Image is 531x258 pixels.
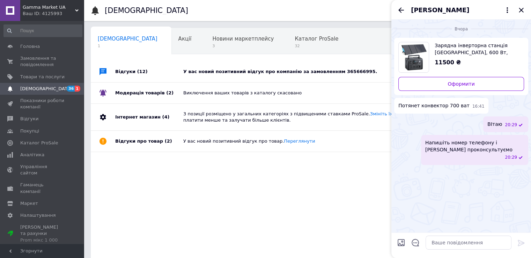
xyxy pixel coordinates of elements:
span: Показники роботи компанії [20,98,65,110]
div: Відгуки [115,61,183,82]
span: Товари та послуги [20,74,65,80]
a: Переглянути [284,138,315,144]
div: Виключення ваших товарів з каталогу скасовано [183,90,447,96]
span: 20:29 11.10.2025 [505,155,517,160]
span: Акції [178,36,192,42]
span: 36 [67,86,75,92]
a: Переглянути товар [398,42,524,73]
span: Потянет конвектор 700 ват [398,102,470,109]
span: [PERSON_NAME] та рахунки [20,224,65,243]
span: Відгуки [20,116,38,122]
span: Вчора [452,26,471,32]
span: (2) [165,138,172,144]
span: 3 [212,43,274,49]
span: 1 [98,43,157,49]
span: (4) [162,114,169,120]
span: Аналітика [20,152,44,158]
span: Каталог ProSale [20,140,58,146]
h1: [DEMOGRAPHIC_DATA] [105,6,188,15]
span: Замовлення та повідомлення [20,55,65,68]
span: Гаманець компанії [20,182,65,194]
span: ВІтаю [487,121,502,128]
div: Модерація товарів [115,83,183,103]
span: Gamma Market UA [23,4,75,10]
span: Покупці [20,128,39,134]
div: Prom мікс 1 000 [20,237,65,243]
input: Пошук [3,24,82,37]
div: Інтернет магазин [115,104,183,130]
a: Змініть їх категорію [370,111,418,116]
span: Управління сайтом [20,164,65,176]
span: Каталог ProSale [295,36,338,42]
button: [PERSON_NAME] [411,6,511,15]
span: [PERSON_NAME] [411,6,469,15]
button: Закрити [517,6,525,14]
span: (12) [137,69,148,74]
span: Новини маркетплейсу [212,36,274,42]
button: Назад [397,6,405,14]
div: 11.10.2025 [394,25,528,32]
button: Відкрити шаблони відповідей [411,238,420,247]
div: У вас новий позитивний відгук про компанію за замовленням 365666995. [183,69,447,75]
span: 16:41 11.10.2025 [472,103,485,109]
span: 1 [75,86,80,92]
span: [DEMOGRAPHIC_DATA] [98,36,157,42]
span: Головна [20,43,40,50]
span: Налаштування [20,212,56,218]
span: Зарядна інверторна станція [GEOGRAPHIC_DATA], 600 Вт, 268 Вт·год, надійна електростанція для дому... [435,42,518,56]
div: У вас новий позитивний відгук про товар. [183,138,447,144]
span: 11500 ₴ [435,59,461,66]
span: Маркет [20,200,38,207]
span: 32 [295,43,338,49]
div: Ваш ID: 4125993 [23,10,84,17]
div: Відгуки про товар [115,131,183,152]
span: Напишіть номер телефону і [PERSON_NAME] проконсультуємо [425,139,524,153]
span: (2) [166,90,174,95]
span: [DEMOGRAPHIC_DATA] [20,86,72,92]
a: Оформити [398,77,524,91]
img: 6846430833_w640_h640_zaryadnaya-invertornaya-stantsiya.jpg [399,42,429,72]
div: 3 позиції розміщено у загальних категоріях з підвищеними ставками ProSale. , щоб платити менше та... [183,111,447,123]
span: 20:29 11.10.2025 [505,122,517,128]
